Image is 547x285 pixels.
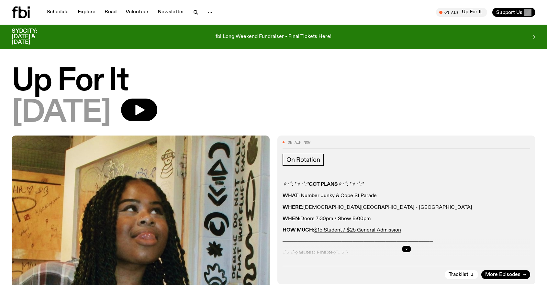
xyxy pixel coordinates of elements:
[283,216,299,221] strong: WHEN
[445,270,478,279] button: Tracklist
[283,193,530,199] p: : Number Junky & Cope St Parade
[122,8,152,17] a: Volunteer
[288,141,310,144] span: On Air Now
[12,29,53,45] h3: SYDCITY: [DATE] & [DATE]
[101,8,120,17] a: Read
[485,272,520,277] span: More Episodes
[481,270,530,279] a: More Episodes
[338,182,364,187] em: ✧･ﾟ: *✧･ﾟ:*
[283,228,314,233] strong: HOW MUCH:
[216,34,331,40] p: fbi Long Weekend Fundraiser - Final Tickets Here!
[74,8,99,17] a: Explore
[283,193,298,198] strong: WHAT
[12,67,535,96] h1: Up For It
[314,228,401,233] a: $15 Student / $25 General Admission
[283,216,530,222] p: : Doors 7:30pm / Show 8:00pm
[283,205,302,210] strong: WHERE
[12,99,111,128] span: [DATE]
[283,182,309,187] em: ✧･ﾟ: *✧･ﾟ:*
[436,8,487,17] button: On AirUp For It
[449,272,468,277] span: Tracklist
[283,205,530,211] p: : [DEMOGRAPHIC_DATA][GEOGRAPHIC_DATA] - [GEOGRAPHIC_DATA]
[492,8,535,17] button: Support Us
[309,182,338,187] strong: GOT PLANS
[43,8,73,17] a: Schedule
[283,154,324,166] a: On Rotation
[496,9,522,15] span: Support Us
[154,8,188,17] a: Newsletter
[286,156,320,163] span: On Rotation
